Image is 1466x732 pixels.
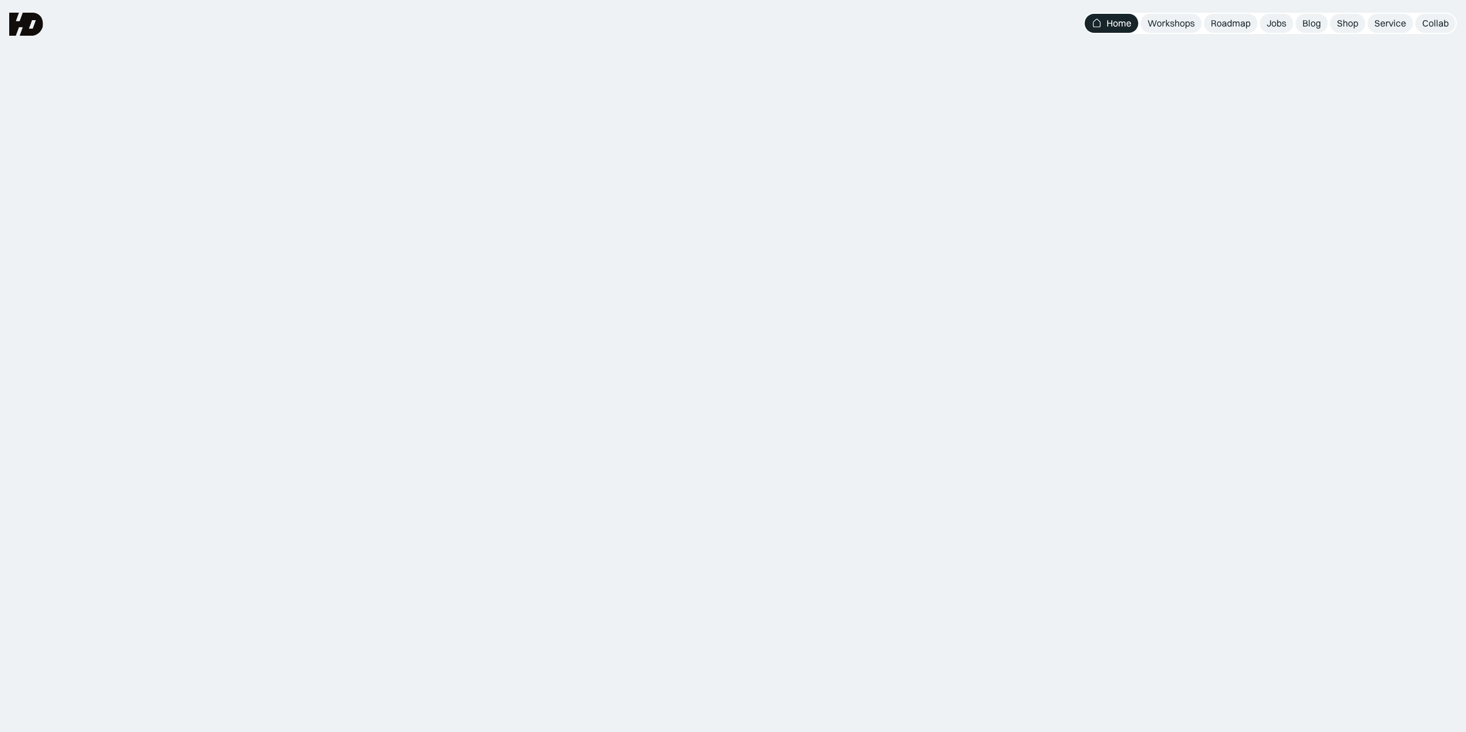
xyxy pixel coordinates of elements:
[1147,17,1195,29] div: Workshops
[1302,17,1321,29] div: Blog
[1141,14,1202,33] a: Workshops
[1374,17,1406,29] div: Service
[1211,17,1251,29] div: Roadmap
[1337,17,1358,29] div: Shop
[1415,14,1456,33] a: Collab
[1260,14,1293,33] a: Jobs
[1422,17,1449,29] div: Collab
[1295,14,1328,33] a: Blog
[1107,17,1131,29] div: Home
[1085,14,1138,33] a: Home
[1330,14,1365,33] a: Shop
[1204,14,1257,33] a: Roadmap
[1267,17,1286,29] div: Jobs
[1367,14,1413,33] a: Service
